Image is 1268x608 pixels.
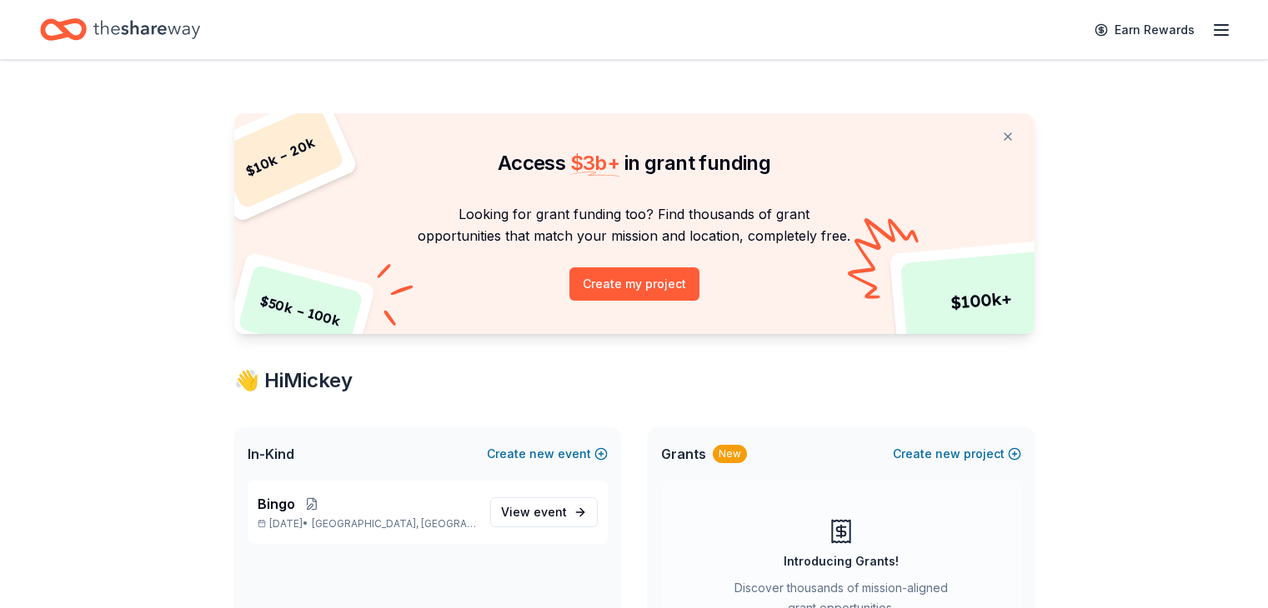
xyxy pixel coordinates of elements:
span: Grants [661,444,706,464]
span: View [501,502,567,522]
button: Createnewproject [893,444,1021,464]
a: Earn Rewards [1085,15,1205,45]
a: Home [40,10,200,49]
span: In-Kind [248,444,294,464]
div: Introducing Grants! [784,551,899,571]
button: Create my project [569,267,699,301]
a: View event [490,497,598,527]
span: event [534,505,567,519]
span: Access in grant funding [498,151,770,175]
span: new [529,444,554,464]
p: Looking for grant funding too? Find thousands of grant opportunities that match your mission and ... [254,203,1015,247]
div: $ 10k – 20k [215,103,345,210]
span: [GEOGRAPHIC_DATA], [GEOGRAPHIC_DATA] [312,517,476,531]
div: New [713,445,747,463]
button: Createnewevent [487,444,608,464]
span: Bingo [258,494,295,514]
span: $ 3b + [570,151,620,175]
div: 👋 Hi Mickey [234,367,1035,394]
p: [DATE] • [258,517,477,531]
span: new [935,444,960,464]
